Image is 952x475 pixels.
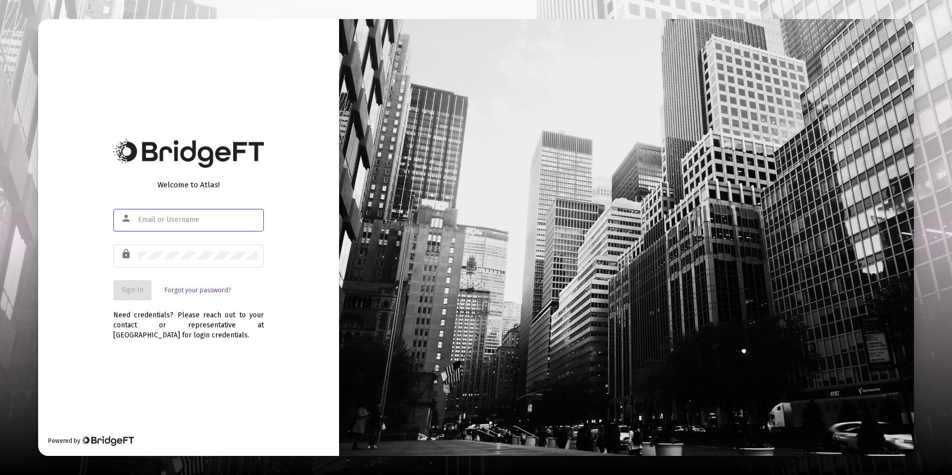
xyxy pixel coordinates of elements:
[81,436,134,446] img: Bridge Financial Technology Logo
[113,139,264,168] img: Bridge Financial Technology Logo
[121,248,133,260] mat-icon: lock
[121,286,143,294] span: Sign In
[113,180,264,190] div: Welcome to Atlas!
[113,280,151,300] button: Sign In
[48,436,134,446] div: Powered by
[113,300,264,340] div: Need credentials? Please reach out to your contact or representative at [GEOGRAPHIC_DATA] for log...
[138,216,258,224] input: Email or Username
[121,212,133,224] mat-icon: person
[165,285,231,295] a: Forgot your password?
